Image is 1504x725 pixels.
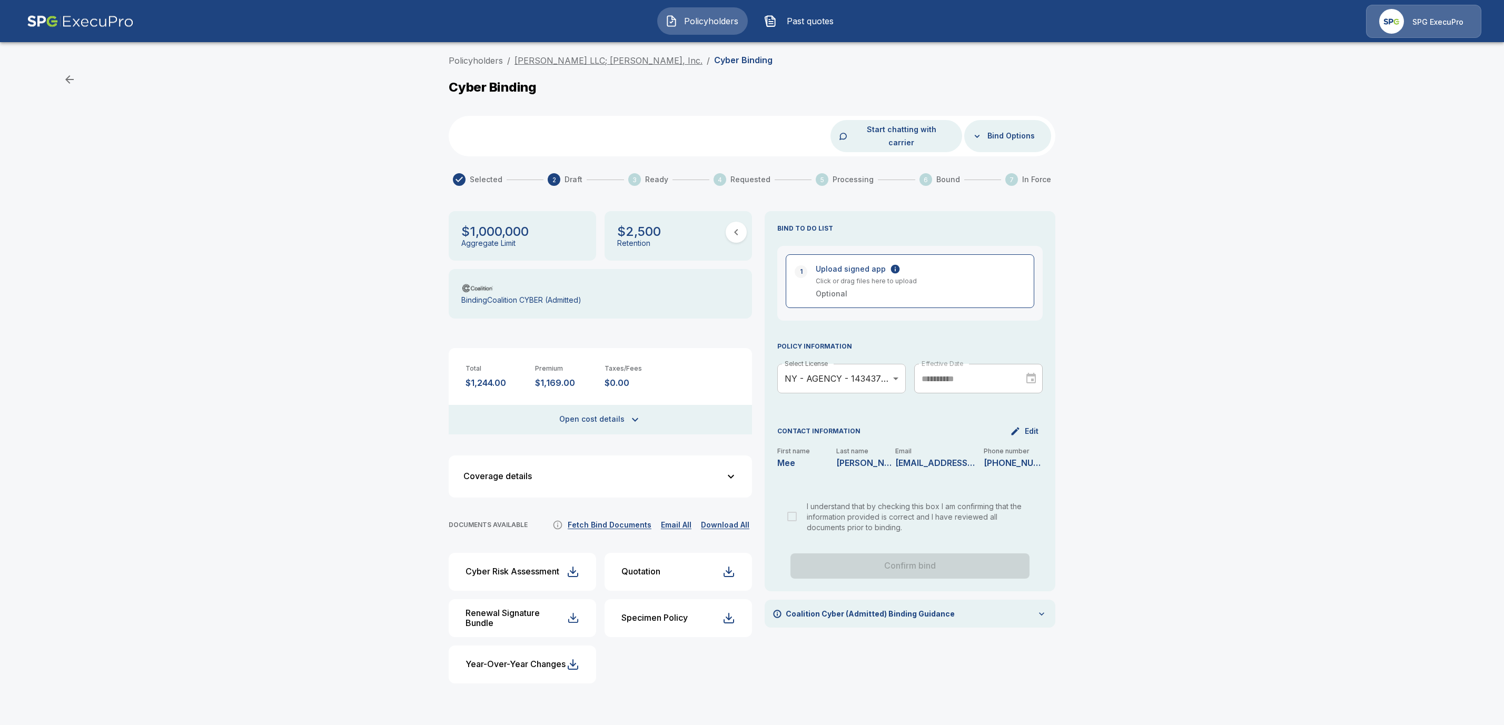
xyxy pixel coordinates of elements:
[820,176,824,184] text: 5
[1366,5,1481,38] a: Agency IconSPG ExecuPro
[605,378,666,388] p: $0.00
[895,459,975,467] p: mee@markhampton.com
[632,176,637,184] text: 3
[565,174,582,185] span: Draft
[658,519,694,532] button: Email All
[461,224,529,239] p: $1,000,000
[605,365,666,373] p: Taxes/Fees
[621,567,660,577] div: Quotation
[605,599,752,637] button: Specimen Policy
[781,15,839,27] span: Past quotes
[565,519,654,532] button: Fetch Bind Documents
[461,283,494,293] img: Carrier Logo
[730,174,770,185] span: Requested
[449,55,503,66] a: Policyholders
[645,174,668,185] span: Ready
[449,599,596,637] button: Renewal Signature Bundle
[617,239,650,248] p: Retention
[466,608,567,629] div: Renewal Signature Bundle
[1008,423,1043,440] button: Edit
[535,365,596,373] p: Premium
[507,54,510,67] li: /
[1412,17,1463,27] p: SPG ExecuPro
[922,359,963,368] label: Effective Date
[777,224,1043,233] p: BIND TO DO LIST
[714,55,773,65] p: Cyber Binding
[756,7,847,35] button: Past quotes IconPast quotes
[449,54,773,67] nav: breadcrumb
[786,608,955,619] p: Coalition Cyber (Admitted) Binding Guidance
[682,15,740,27] span: Policyholders
[1379,9,1404,34] img: Agency Icon
[449,553,596,591] button: Cyber Risk Assessment
[707,54,710,67] li: /
[449,80,537,95] p: Cyber Binding
[1010,176,1014,184] text: 7
[836,448,895,454] p: Last name
[816,288,1017,299] p: Optional
[449,645,596,683] button: Year-Over-Year Changes
[984,459,1043,467] p: 212-753-4110
[657,7,748,35] button: Policyholders IconPolicyholders
[466,365,527,373] p: Total
[833,174,874,185] span: Processing
[621,613,688,623] div: Specimen Policy
[449,405,752,434] button: Open cost details
[924,176,928,184] text: 6
[463,472,725,481] div: Coverage details
[816,263,886,274] p: Upload signed app
[461,239,516,248] p: Aggregate Limit
[836,459,895,467] p: Pinheiro
[514,55,702,66] a: [PERSON_NAME] LLC; [PERSON_NAME], Inc.
[27,5,134,38] img: AA Logo
[777,364,906,393] div: NY - AGENCY - 1434373 - SPECIALTY PROGRAM GROUP LLC
[470,174,502,185] span: Selected
[800,267,803,276] p: 1
[807,502,1022,532] span: I understand that by checking this box I am confirming that the information provided is correct a...
[455,462,746,491] button: Coverage details
[895,448,984,454] p: Email
[777,459,836,467] p: Mee
[535,378,596,388] p: $1,169.00
[617,224,661,239] p: $2,500
[552,520,563,530] svg: It's not guaranteed that the documents are available. Some carriers can take up to 72 hours to pr...
[461,296,581,305] p: Binding Coalition CYBER (Admitted)
[449,521,528,529] p: DOCUMENTS AVAILABLE
[777,448,836,454] p: First name
[936,174,960,185] span: Bound
[777,342,1043,351] p: POLICY INFORMATION
[890,264,901,274] button: A signed copy of the submitted cyber application
[1022,174,1051,185] span: In Force
[605,553,752,591] button: Quotation
[665,15,678,27] img: Policyholders Icon
[785,359,828,368] label: Select License
[698,519,752,532] button: Download All
[552,176,556,184] text: 2
[984,448,1043,454] p: Phone number
[466,378,527,388] p: $1,244.00
[466,567,559,577] div: Cyber Risk Assessment
[777,426,860,436] p: CONTACT INFORMATION
[816,276,1017,286] p: Click or drag files here to upload
[466,659,566,669] div: Year-Over-Year Changes
[764,15,777,27] img: Past quotes Icon
[849,120,954,152] button: Start chatting with carrier
[718,176,722,184] text: 4
[983,126,1039,146] button: Bind Options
